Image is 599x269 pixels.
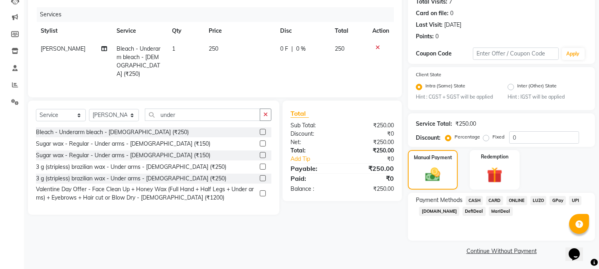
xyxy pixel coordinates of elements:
[296,45,306,53] span: 0 %
[172,45,175,52] span: 1
[117,45,161,77] span: Bleach - Underarm bleach - [DEMOGRAPHIC_DATA] (₹250)
[145,109,260,121] input: Search or Scan
[285,130,342,138] div: Discount:
[486,196,503,205] span: CARD
[342,174,400,183] div: ₹0
[565,237,591,261] iframe: chat widget
[291,109,309,118] span: Total
[41,45,85,52] span: [PERSON_NAME]
[455,120,476,128] div: ₹250.00
[285,146,342,155] div: Total:
[416,196,463,204] span: Payment Methods
[414,154,452,161] label: Manual Payment
[335,45,345,52] span: 250
[530,196,547,205] span: LUZO
[435,32,439,41] div: 0
[416,21,443,29] div: Last Visit:
[275,22,330,40] th: Disc
[550,196,566,205] span: GPay
[569,196,581,205] span: UPI
[409,247,593,255] a: Continue Without Payment
[482,165,507,185] img: _gift.svg
[37,7,400,22] div: Services
[285,138,342,146] div: Net:
[425,82,465,92] label: Intra (Same) State
[330,22,368,40] th: Total
[291,45,293,53] span: |
[416,32,434,41] div: Points:
[285,164,342,173] div: Payable:
[204,22,275,40] th: Price
[342,130,400,138] div: ₹0
[455,133,480,140] label: Percentage
[416,134,441,142] div: Discount:
[285,121,342,130] div: Sub Total:
[416,49,473,58] div: Coupon Code
[416,71,441,78] label: Client State
[416,93,495,101] small: Hint : CGST + SGST will be applied
[444,21,461,29] div: [DATE]
[506,196,527,205] span: ONLINE
[342,138,400,146] div: ₹250.00
[517,82,557,92] label: Inter (Other) State
[342,185,400,193] div: ₹250.00
[421,166,445,183] img: _cash.svg
[466,196,483,205] span: CASH
[416,9,449,18] div: Card on file:
[285,174,342,183] div: Paid:
[36,151,210,160] div: Sugar wax - Regular - Under arms - [DEMOGRAPHIC_DATA] (₹150)
[489,207,513,216] span: MariDeal
[36,174,226,183] div: 3 g (stripless) brazilian wax - Under arms - [DEMOGRAPHIC_DATA] (₹250)
[450,9,453,18] div: 0
[368,22,394,40] th: Action
[342,121,400,130] div: ₹250.00
[562,48,585,60] button: Apply
[36,140,210,148] div: Sugar wax - Regular - Under arms - [DEMOGRAPHIC_DATA] (₹150)
[36,185,257,202] div: Valentine Day Offer - Face Clean Up + Honey Wax (Full Hand + Half Legs + Under arms) + Eyebrows +...
[352,155,400,163] div: ₹0
[419,207,459,216] span: [DOMAIN_NAME]
[36,163,226,171] div: 3 g (stripless) brazilian wax - Under arms - [DEMOGRAPHIC_DATA] (₹250)
[36,128,189,136] div: Bleach - Underarm bleach - [DEMOGRAPHIC_DATA] (₹250)
[280,45,288,53] span: 0 F
[342,164,400,173] div: ₹250.00
[473,47,558,60] input: Enter Offer / Coupon Code
[416,120,452,128] div: Service Total:
[36,22,112,40] th: Stylist
[167,22,204,40] th: Qty
[285,155,352,163] a: Add Tip
[112,22,168,40] th: Service
[508,93,587,101] small: Hint : IGST will be applied
[285,185,342,193] div: Balance :
[481,153,508,160] label: Redemption
[492,133,504,140] label: Fixed
[209,45,218,52] span: 250
[463,207,486,216] span: DefiDeal
[342,146,400,155] div: ₹250.00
